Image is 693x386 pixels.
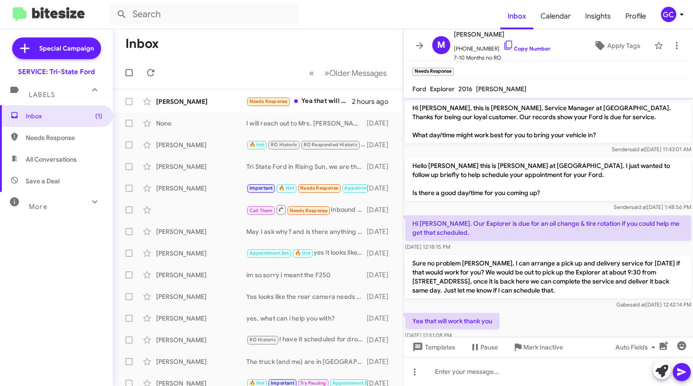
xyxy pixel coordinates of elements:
span: Inbox [26,112,102,121]
div: Yea that will work thank you [246,96,352,107]
input: Search [109,4,299,25]
button: Previous [304,64,319,82]
span: Needs Response [300,185,338,191]
div: [PERSON_NAME] [156,140,246,149]
span: Auto Fields [615,339,659,355]
nav: Page navigation example [304,64,392,82]
span: Important [271,380,294,386]
div: [PERSON_NAME] [156,249,246,258]
span: » [324,67,329,79]
span: Important [249,185,273,191]
div: [DATE] [367,249,396,258]
div: [PERSON_NAME] [156,97,246,106]
a: Special Campaign [12,37,101,59]
div: [PERSON_NAME] [156,335,246,344]
span: (1) [95,112,102,121]
button: Pause [462,339,505,355]
span: said at [630,301,646,308]
div: [PERSON_NAME] [156,184,246,193]
span: said at [631,204,647,210]
div: None [156,119,246,128]
span: Special Campaign [39,44,94,53]
span: 🔥 Hot [295,250,310,256]
a: Copy Number [503,45,550,52]
p: Hi [PERSON_NAME]. Our Explorer is due for an oil change & tire rotation if you could help me get ... [405,215,691,241]
div: [DATE] [367,357,396,366]
button: Apply Tags [583,37,650,54]
span: [DATE] 12:18:15 PM [405,243,450,250]
span: 2016 [458,85,472,93]
a: Insights [578,3,618,29]
span: M [437,38,445,52]
div: [PERSON_NAME] [156,314,246,323]
span: Templates [411,339,455,355]
span: 7-10 Months no RO [454,53,550,62]
div: GC [661,7,676,22]
button: Mark Inactive [505,339,570,355]
button: Next [319,64,392,82]
span: [PERSON_NAME] [476,85,527,93]
div: [DATE] [367,184,396,193]
div: [DATE] [367,270,396,279]
div: [DATE] [367,162,396,171]
div: [DATE] [367,335,396,344]
button: Templates [403,339,462,355]
span: Needs Response [249,98,288,104]
p: Yea that will work thank you [405,313,499,329]
div: Inbound Call [246,204,367,215]
small: Needs Response [412,68,454,76]
div: [DATE] [367,314,396,323]
div: yes, what can i help you with? [246,314,367,323]
div: [PERSON_NAME] [156,357,246,366]
div: [DATE] [367,140,396,149]
span: 🔥 Hot [279,185,294,191]
span: [DATE] 12:51:08 PM [405,332,452,339]
span: Sender [DATE] 11:43:01 AM [612,146,691,153]
div: The truck (and me) are in [GEOGRAPHIC_DATA], so the commute is a bit too far. Thanks. [246,357,367,366]
div: [DATE] [367,227,396,236]
a: Inbox [500,3,533,29]
p: Sure no problem [PERSON_NAME], I can arrange a pick up and delivery service for [DATE] if that wo... [405,255,691,298]
span: Older Messages [329,68,387,78]
span: Appointment Set [344,185,384,191]
span: Try Pausing [300,380,326,386]
span: RO Responded Historic [304,142,358,148]
span: said at [629,146,645,153]
div: [PERSON_NAME] [156,162,246,171]
div: Yes sir, Ourisman Ford in Rising Sun, the old [PERSON_NAME] [246,140,367,150]
span: Ford [412,85,426,93]
span: Explorer [430,85,455,93]
div: im so sorry i meant the F250 [246,270,367,279]
div: Yes looks like the rear camera needs a software update. Right now it appears to be an advanced no... [246,292,367,301]
h1: Inbox [125,37,159,51]
span: Call Them [249,208,273,214]
span: Sender [DATE] 1:48:56 PM [614,204,691,210]
div: [PERSON_NAME] [156,292,246,301]
div: Awesome, thank you [246,183,367,193]
div: yes it looks like she does have an appointment for [DATE] August first, sorry for the inconvenience [246,248,367,258]
span: RO Historic [271,142,297,148]
div: May I ask why? and is there anything we can do to make it right? [246,227,367,236]
span: Labels [29,91,55,99]
span: Appointment Set [249,250,289,256]
span: « [309,67,314,79]
span: 🔥 Hot [249,142,265,148]
a: Profile [618,3,653,29]
div: [DATE] [367,205,396,214]
p: Hello [PERSON_NAME] this is [PERSON_NAME] at [GEOGRAPHIC_DATA]. I just wanted to follow up briefl... [405,158,691,201]
span: Apply Tags [607,37,640,54]
span: Needs Response [26,133,102,142]
button: GC [653,7,683,22]
span: RO Historic [249,337,276,343]
div: [DATE] [367,119,396,128]
span: More [29,203,47,211]
button: Auto Fields [608,339,666,355]
span: Appointment Set [333,380,372,386]
span: Mark Inactive [523,339,563,355]
div: SERVICE: Tri-State Ford [18,67,95,76]
span: [PERSON_NAME] [454,29,550,40]
span: 🔥 Hot [249,380,265,386]
div: Tri State Ford in Rising Sun, we are the old [PERSON_NAME]. Did you have a Ford we could help sch... [246,162,367,171]
div: [PERSON_NAME] [156,227,246,236]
